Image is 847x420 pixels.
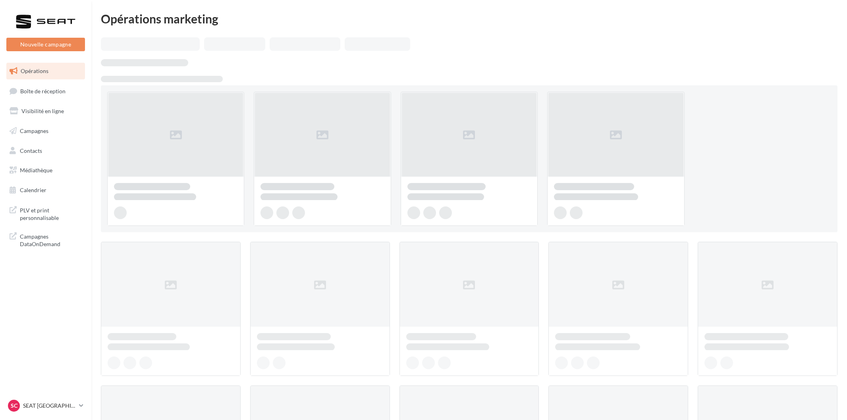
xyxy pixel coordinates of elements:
span: Contacts [20,147,42,154]
span: Boîte de réception [20,87,66,94]
span: Campagnes [20,127,48,134]
span: Visibilité en ligne [21,108,64,114]
span: Campagnes DataOnDemand [20,231,82,248]
a: Boîte de réception [5,83,87,100]
a: Campagnes DataOnDemand [5,228,87,251]
span: Calendrier [20,187,46,193]
a: Visibilité en ligne [5,103,87,119]
button: Nouvelle campagne [6,38,85,51]
a: Contacts [5,143,87,159]
a: Médiathèque [5,162,87,179]
a: Calendrier [5,182,87,198]
p: SEAT [GEOGRAPHIC_DATA] [23,402,76,410]
a: SC SEAT [GEOGRAPHIC_DATA] [6,398,85,413]
a: PLV et print personnalisable [5,202,87,225]
span: PLV et print personnalisable [20,205,82,222]
span: Opérations [21,67,48,74]
div: Opérations marketing [101,13,837,25]
span: Médiathèque [20,167,52,173]
a: Campagnes [5,123,87,139]
a: Opérations [5,63,87,79]
span: SC [11,402,17,410]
